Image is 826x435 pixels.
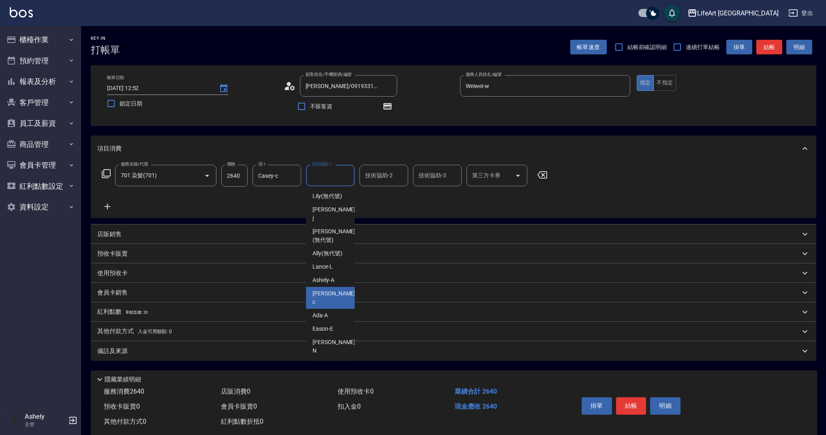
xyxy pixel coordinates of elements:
[91,244,816,263] div: 預收卡販賣
[306,71,352,78] label: 顧客姓名/手機號碼/編號
[312,276,334,284] span: Ashely -A
[312,338,357,355] span: [PERSON_NAME] -N
[91,341,816,361] div: 備註及來源
[91,36,120,41] h2: Key In
[3,92,78,113] button: 客戶管理
[338,388,374,395] span: 使用預收卡 0
[104,418,146,425] span: 其他付款方式 0
[312,263,333,271] span: Lance -L
[91,283,816,302] div: 會員卡銷售
[3,71,78,92] button: 報表及分析
[637,75,654,91] button: 指定
[582,397,612,414] button: 掛單
[25,413,66,421] h5: Ashely
[104,388,144,395] span: 服務消費 2640
[684,5,782,22] button: LifeArt [GEOGRAPHIC_DATA]
[214,79,233,98] button: Choose date, selected date is 2025-10-14
[97,250,128,258] p: 預收卡販賣
[105,375,141,384] p: 隱藏業績明細
[3,50,78,71] button: 預約管理
[627,43,667,52] span: 結帳前確認明細
[786,40,812,55] button: 明細
[312,161,332,167] label: 技術協助-1
[107,75,124,81] label: 帳單日期
[653,75,676,91] button: 不指定
[312,360,336,368] span: Weiwei -w
[338,403,361,410] span: 扣入金 0
[201,169,214,182] button: Open
[97,327,172,336] p: 其他付款方式
[91,322,816,341] div: 其他付款方式入金可用餘額: 0
[91,263,816,283] div: 使用預收卡
[312,192,342,200] span: Lily (無代號)
[221,403,257,410] span: 會員卡販賣 0
[756,40,782,55] button: 結帳
[221,388,250,395] span: 店販消費 0
[120,99,142,108] span: 鎖定日期
[726,40,752,55] button: 掛單
[91,224,816,244] div: 店販銷售
[3,155,78,176] button: 會員卡管理
[697,8,779,18] div: LifeArt [GEOGRAPHIC_DATA]
[91,302,816,322] div: 紅利點數剩餘點數: 20
[97,347,128,355] p: 備註及來源
[97,144,122,153] p: 項目消費
[97,269,128,278] p: 使用預收卡
[3,176,78,197] button: 紅利點數設定
[3,134,78,155] button: 商品管理
[312,249,342,258] span: Ally (無代號)
[310,102,333,111] span: 不留客資
[258,161,266,167] label: 洗-1
[138,329,172,334] span: 入金可用餘額: 0
[455,403,497,410] span: 現金應收 2640
[107,82,211,95] input: YYYY/MM/DD hh:mm
[126,310,148,314] span: 剩餘點數: 20
[312,205,357,222] span: [PERSON_NAME] -j
[97,230,122,239] p: 店販銷售
[91,44,120,56] h3: 打帳單
[3,113,78,134] button: 員工及薪資
[312,311,328,320] span: Ada -A
[121,161,148,167] label: 服務名稱/代號
[570,40,607,55] button: 帳單速查
[97,308,148,317] p: 紅利點數
[221,418,263,425] span: 紅利點數折抵 0
[10,7,33,17] img: Logo
[664,5,680,21] button: save
[25,421,66,428] p: 主管
[466,71,501,78] label: 服務人員姓名/編號
[686,43,720,52] span: 連續打單結帳
[455,388,497,395] span: 業績合計 2640
[97,289,128,297] p: 會員卡銷售
[785,6,816,21] button: 登出
[312,289,357,306] span: [PERSON_NAME] -c
[312,325,333,333] span: Eason -E
[511,169,524,182] button: Open
[650,397,680,414] button: 明細
[104,403,140,410] span: 預收卡販賣 0
[6,412,23,429] img: Person
[227,161,235,167] label: 價格
[91,136,816,162] div: 項目消費
[312,227,355,244] span: [PERSON_NAME] (無代號)
[3,196,78,217] button: 資料設定
[3,29,78,50] button: 櫃檯作業
[616,397,646,414] button: 結帳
